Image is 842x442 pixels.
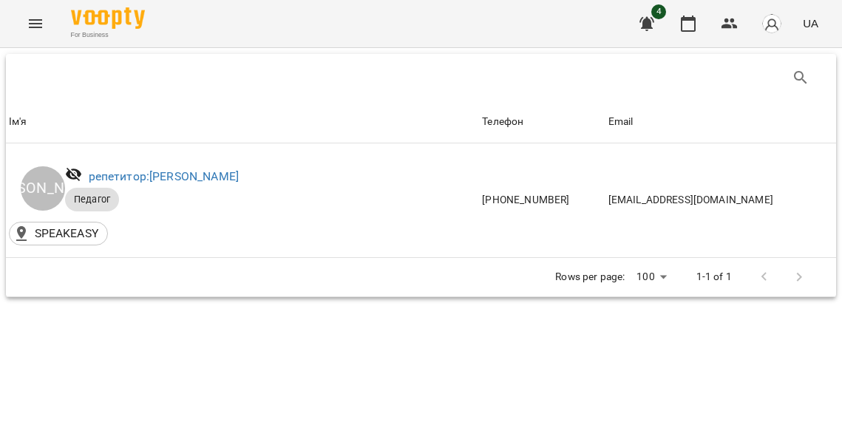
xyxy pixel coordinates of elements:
div: Телефон [482,113,523,131]
button: Пошук [783,60,818,95]
td: [PHONE_NUMBER] [479,143,605,258]
div: Sort [482,113,523,131]
span: For Business [71,30,145,40]
span: Педагог [65,193,119,206]
span: Телефон [482,113,602,131]
a: репетитор:[PERSON_NAME] [89,169,239,183]
p: SPEAKEASY [35,225,98,242]
div: Ім'я [9,113,27,131]
div: Email [608,113,634,131]
p: 1-1 of 1 [696,270,732,285]
img: Voopty Logo [71,7,145,29]
div: [PERSON_NAME] [21,166,65,211]
div: 100 [631,266,672,288]
div: SPEAKEASY() [9,222,108,245]
td: [EMAIL_ADDRESS][DOMAIN_NAME] [605,143,836,258]
span: UA [803,16,818,31]
div: Table Toolbar [6,54,836,101]
p: Rows per page: [555,270,625,285]
button: UA [797,10,824,37]
button: Menu [18,6,53,41]
div: Sort [9,113,27,131]
span: Email [608,113,833,131]
div: Sort [608,113,634,131]
span: Ім'я [9,113,476,131]
span: 4 [651,4,666,19]
img: avatar_s.png [761,13,782,34]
